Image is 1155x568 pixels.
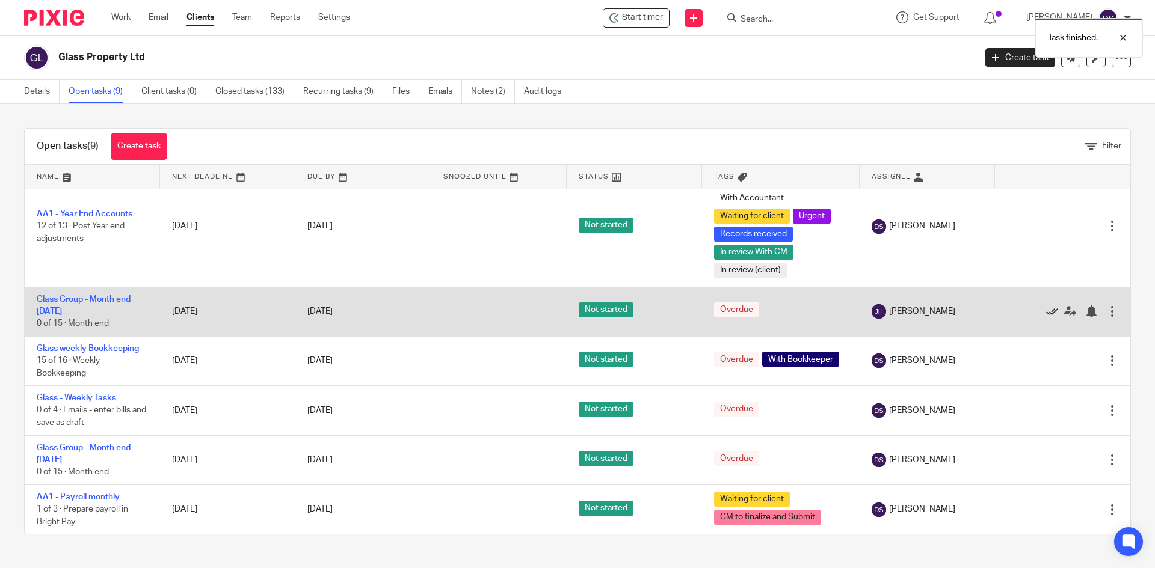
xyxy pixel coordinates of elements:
span: Tags [714,173,735,180]
span: Not started [579,501,633,516]
span: [PERSON_NAME] [889,454,955,466]
a: Clients [186,11,214,23]
img: svg%3E [872,304,886,319]
a: Reports [270,11,300,23]
a: Mark as done [1046,305,1064,317]
a: Email [149,11,168,23]
a: AA1 - Payroll monthly [37,493,120,501]
a: Client tasks (0) [141,80,206,103]
span: [PERSON_NAME] [889,355,955,367]
img: svg%3E [1098,8,1118,28]
span: (9) [87,141,99,151]
span: Not started [579,302,633,317]
td: [DATE] [160,484,295,534]
span: [DATE] [307,456,333,464]
span: [DATE] [307,406,333,415]
h1: Open tasks [37,140,99,153]
span: [PERSON_NAME] [889,503,955,515]
img: svg%3E [872,219,886,234]
span: Snoozed Until [443,173,507,180]
a: Work [111,11,131,23]
span: With Bookkeeper [762,352,839,367]
img: svg%3E [872,502,886,517]
a: Emails [428,80,462,103]
span: Waiting for client [714,209,790,224]
a: Glass Group - Month end [DATE] [37,444,131,464]
p: Task finished. [1048,32,1098,44]
td: [DATE] [160,336,295,385]
span: [DATE] [307,505,333,514]
img: svg%3E [872,453,886,467]
span: [DATE] [307,307,333,316]
span: Overdue [714,352,759,367]
span: Overdue [714,402,759,417]
a: Settings [318,11,350,23]
td: [DATE] [160,386,295,435]
a: Recurring tasks (9) [303,80,383,103]
span: Not started [579,451,633,466]
span: 15 of 16 · Weekly Bookkeeping [37,356,100,377]
a: Glass Group - Month end [DATE] [37,295,131,316]
img: Pixie [24,10,84,26]
a: Files [392,80,419,103]
span: [PERSON_NAME] [889,220,955,232]
span: [PERSON_NAME] [889,405,955,417]
span: In review With CM [714,245,793,260]
span: Records received [714,227,793,242]
a: Notes (2) [471,80,515,103]
a: Create task [111,133,167,160]
a: Create task [985,48,1055,67]
h2: Glass Property Ltd [58,51,786,64]
span: 12 of 13 · Post Year end adjustments [37,222,125,243]
span: Filter [1102,142,1121,150]
span: Status [579,173,609,180]
span: Overdue [714,302,759,317]
span: [DATE] [307,222,333,230]
a: Audit logs [524,80,570,103]
a: Team [232,11,252,23]
a: Glass - Weekly Tasks [37,394,116,402]
span: CM to finalize and Submit [714,510,821,525]
span: Not started [579,218,633,233]
span: Overdue [714,451,759,466]
span: Not started [579,402,633,417]
img: svg%3E [24,45,49,70]
td: [DATE] [160,287,295,336]
a: Open tasks (9) [69,80,132,103]
span: 0 of 15 · Month end [37,468,109,477]
span: In review (client) [714,263,787,278]
img: svg%3E [872,353,886,368]
span: Urgent [793,209,831,224]
td: [DATE] [160,166,295,287]
span: [PERSON_NAME] [889,305,955,317]
a: AA1 - Year End Accounts [37,210,132,218]
a: Details [24,80,60,103]
span: Waiting for client [714,492,790,507]
a: Glass weekly Bookkeeping [37,344,139,353]
span: Not started [579,352,633,367]
span: [DATE] [307,356,333,365]
span: 1 of 3 · Prepare payroll in Bright Pay [37,505,128,526]
span: 0 of 15 · Month end [37,319,109,328]
a: Closed tasks (133) [215,80,294,103]
span: With Accountant [714,191,790,206]
div: Glass Property Ltd [603,8,670,28]
img: svg%3E [872,403,886,418]
td: [DATE] [160,435,295,484]
span: 0 of 4 · Emails - enter bills and save as draft [37,406,146,427]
